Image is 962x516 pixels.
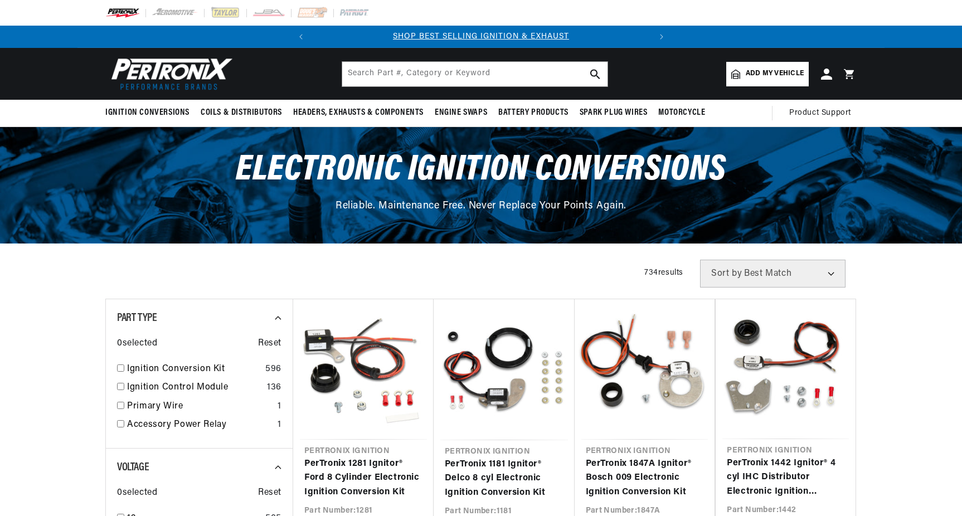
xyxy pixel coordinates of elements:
[650,26,673,48] button: Translation missing: en.sections.announcements.next_announcement
[195,100,288,126] summary: Coils & Distributors
[127,418,273,432] a: Accessory Power Relay
[105,55,234,93] img: Pertronix
[304,457,422,500] a: PerTronix 1281 Ignitor® Ford 8 Cylinder Electronic Ignition Conversion Kit
[789,100,857,126] summary: Product Support
[583,62,608,86] button: search button
[644,269,683,277] span: 734 results
[574,100,653,126] summary: Spark Plug Wires
[312,31,650,43] div: Announcement
[429,100,493,126] summary: Engine Swaps
[789,107,851,119] span: Product Support
[653,100,711,126] summary: Motorcycle
[105,100,195,126] summary: Ignition Conversions
[445,457,563,500] a: PerTronix 1181 Ignitor® Delco 8 cyl Electronic Ignition Conversion Kit
[127,400,273,414] a: Primary Wire
[435,107,487,119] span: Engine Swaps
[117,313,157,324] span: Part Type
[236,152,726,188] span: Electronic Ignition Conversions
[288,100,429,126] summary: Headers, Exhausts & Components
[312,31,650,43] div: 1 of 2
[267,381,281,395] div: 136
[493,100,574,126] summary: Battery Products
[117,337,157,351] span: 0 selected
[258,337,281,351] span: Reset
[580,107,648,119] span: Spark Plug Wires
[127,362,261,377] a: Ignition Conversion Kit
[700,260,846,288] select: Sort by
[746,69,804,79] span: Add my vehicle
[658,107,705,119] span: Motorcycle
[117,486,157,500] span: 0 selected
[265,362,281,377] div: 596
[711,269,742,278] span: Sort by
[278,418,281,432] div: 1
[726,62,809,86] a: Add my vehicle
[127,381,263,395] a: Ignition Control Module
[258,486,281,500] span: Reset
[290,26,312,48] button: Translation missing: en.sections.announcements.previous_announcement
[278,400,281,414] div: 1
[293,107,424,119] span: Headers, Exhausts & Components
[586,457,704,500] a: PerTronix 1847A Ignitor® Bosch 009 Electronic Ignition Conversion Kit
[498,107,569,119] span: Battery Products
[105,107,190,119] span: Ignition Conversions
[336,201,626,211] span: Reliable. Maintenance Free. Never Replace Your Points Again.
[393,32,569,41] a: SHOP BEST SELLING IGNITION & EXHAUST
[201,107,282,119] span: Coils & Distributors
[342,62,608,86] input: Search Part #, Category or Keyword
[117,462,149,473] span: Voltage
[77,26,885,48] slideshow-component: Translation missing: en.sections.announcements.announcement_bar
[727,456,844,499] a: PerTronix 1442 Ignitor® 4 cyl IHC Distributor Electronic Ignition Conversion Kit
